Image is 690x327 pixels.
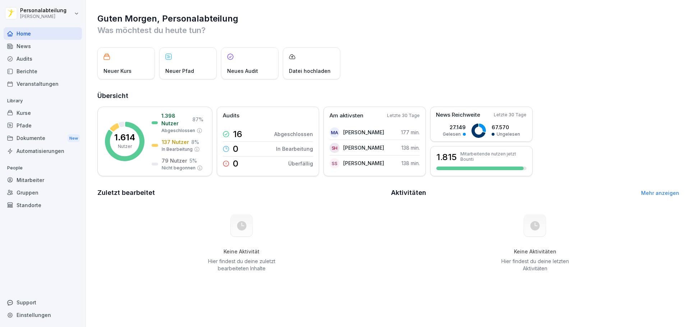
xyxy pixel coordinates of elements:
p: [PERSON_NAME] [343,159,384,167]
div: SS [330,158,340,168]
a: Audits [4,52,82,65]
p: Überfällig [288,160,313,167]
p: Neuer Kurs [103,67,132,75]
p: Letzte 30 Tage [387,112,420,119]
p: Letzte 30 Tage [494,112,526,118]
a: Berichte [4,65,82,78]
p: 5 % [189,157,197,164]
p: Mitarbeitende nutzen jetzt Bounti [460,151,526,162]
a: Standorte [4,199,82,211]
p: Hier findest du deine zuletzt bearbeiteten Inhalte [205,258,278,272]
p: 79 Nutzer [162,157,187,164]
a: DokumenteNew [4,132,82,145]
h2: Aktivitäten [391,188,426,198]
a: Home [4,27,82,40]
p: Neues Audit [227,67,258,75]
p: Was möchtest du heute tun? [97,24,679,36]
p: Gelesen [443,131,461,137]
p: Nicht begonnen [162,165,195,171]
a: Pfade [4,119,82,132]
div: Support [4,296,82,309]
p: [PERSON_NAME] [343,144,384,151]
p: 137 Nutzer [162,138,189,146]
a: Automatisierungen [4,145,82,157]
a: Veranstaltungen [4,78,82,90]
h5: Keine Aktivitäten [499,248,571,255]
p: 138 min. [401,144,420,151]
p: [PERSON_NAME] [20,14,66,19]
p: Neuer Pfad [165,67,194,75]
a: News [4,40,82,52]
div: Dokumente [4,132,82,145]
h1: Guten Morgen, Personalabteilung [97,13,679,24]
p: 67.570 [492,123,520,131]
a: Kurse [4,107,82,119]
h2: Zuletzt bearbeitet [97,188,386,198]
p: In Bearbeitung [276,145,313,153]
p: People [4,162,82,174]
p: Am aktivsten [330,112,363,120]
div: MA [330,127,340,137]
p: Personalabteilung [20,8,66,14]
div: SH [330,143,340,153]
p: Nutzer [118,143,132,150]
h3: 1.815 [436,151,457,163]
p: 27.149 [443,123,466,131]
p: 0 [233,145,238,153]
p: 177 min. [401,129,420,136]
p: 87 % [192,116,203,123]
p: Ungelesen [497,131,520,137]
p: 138 min. [401,159,420,167]
h5: Keine Aktivität [205,248,278,255]
p: Hier findest du deine letzten Aktivitäten [499,258,571,272]
div: New [68,134,80,143]
p: Abgeschlossen [274,130,313,138]
p: Library [4,95,82,107]
p: [PERSON_NAME] [343,129,384,136]
p: 1.398 Nutzer [161,112,190,127]
p: 8 % [191,138,199,146]
p: 1.614 [114,133,135,142]
p: 16 [233,130,242,139]
p: Datei hochladen [289,67,331,75]
a: Mehr anzeigen [641,190,679,196]
h2: Übersicht [97,91,679,101]
a: Mitarbeiter [4,174,82,186]
a: Gruppen [4,186,82,199]
p: 0 [233,159,238,168]
p: Abgeschlossen [161,127,195,134]
p: News Reichweite [436,111,480,119]
p: Audits [223,112,239,120]
a: Einstellungen [4,309,82,321]
p: In Bearbeitung [162,146,193,153]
